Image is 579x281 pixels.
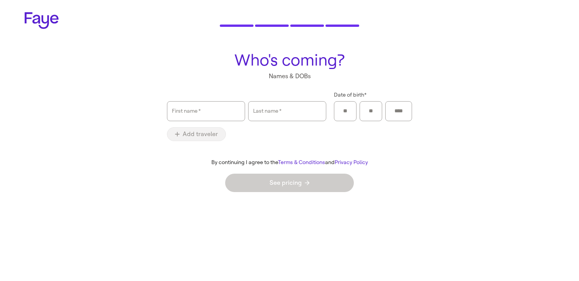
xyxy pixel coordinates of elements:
[390,105,407,117] input: Year
[335,159,368,166] a: Privacy Policy
[334,92,366,99] span: Date of birth *
[167,51,412,69] h1: Who's coming?
[278,159,325,166] a: Terms & Conditions
[175,131,218,137] span: Add traveler
[270,180,309,186] span: See pricing
[161,159,418,166] div: By continuing I agree to the and
[167,72,412,81] p: Names & DOBs
[365,105,377,117] input: Day
[339,105,352,117] input: Month
[225,174,354,192] button: See pricing
[167,127,226,141] button: Add traveler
